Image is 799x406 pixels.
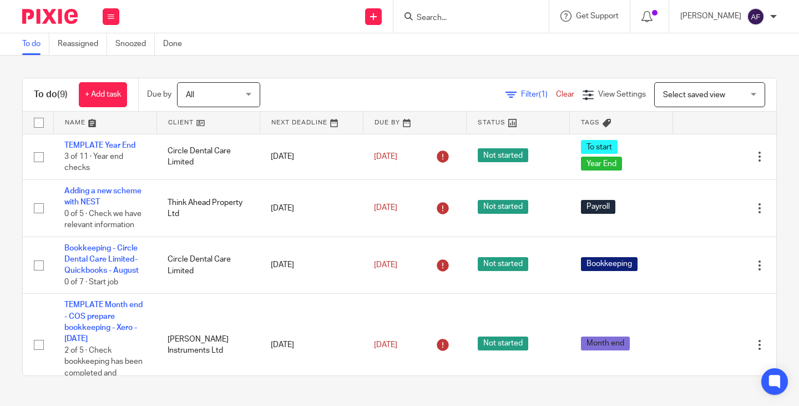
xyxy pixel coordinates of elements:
a: + Add task [79,82,127,107]
span: All [186,91,194,99]
span: Tags [581,119,600,126]
td: [DATE] [260,134,363,179]
span: Payroll [581,200,615,214]
a: Clear [556,91,574,98]
span: 2 of 5 · Check bookkeeping has been completed and complete checks [64,347,143,389]
span: [DATE] [374,204,397,212]
p: [PERSON_NAME] [680,11,741,22]
span: To start [581,140,618,154]
td: Circle Dental Care Limited [156,134,260,179]
a: To do [22,33,49,55]
td: Circle Dental Care Limited [156,237,260,294]
span: (1) [539,91,548,98]
span: [DATE] [374,341,397,349]
span: [DATE] [374,153,397,161]
span: [DATE] [374,261,397,269]
h1: To do [34,89,68,101]
input: Search [416,13,515,23]
span: 0 of 7 · Start job [64,278,118,286]
span: Not started [478,148,528,162]
span: View Settings [598,91,646,98]
a: TEMPLATE Month end - COS prepare bookkeeping - Xero - [DATE] [64,301,143,343]
p: Due by [147,89,171,100]
span: Bookkeeping [581,257,638,271]
span: Select saved view [663,91,725,99]
a: Done [163,33,190,55]
span: Filter [521,91,556,98]
a: Adding a new scheme with NEST [64,187,141,206]
img: Pixie [22,9,78,24]
span: 0 of 5 · Check we have relevant information [64,210,141,229]
span: Get Support [576,12,619,20]
span: Not started [478,337,528,350]
span: Not started [478,257,528,271]
span: (9) [57,90,68,99]
td: [PERSON_NAME] Instruments Ltd [156,294,260,397]
td: [DATE] [260,237,363,294]
a: Reassigned [58,33,107,55]
a: Bookkeeping - Circle Dental Care Limited- Quickbooks - August [64,244,139,275]
td: [DATE] [260,294,363,397]
a: TEMPLATE Year End [64,142,135,149]
td: [DATE] [260,179,363,237]
img: svg%3E [747,8,765,26]
span: Month end [581,337,630,350]
a: Snoozed [115,33,155,55]
td: Think Ahead Property Ltd [156,179,260,237]
span: Not started [478,200,528,214]
span: Year End [581,157,622,171]
span: 3 of 11 · Year end checks [64,153,123,172]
